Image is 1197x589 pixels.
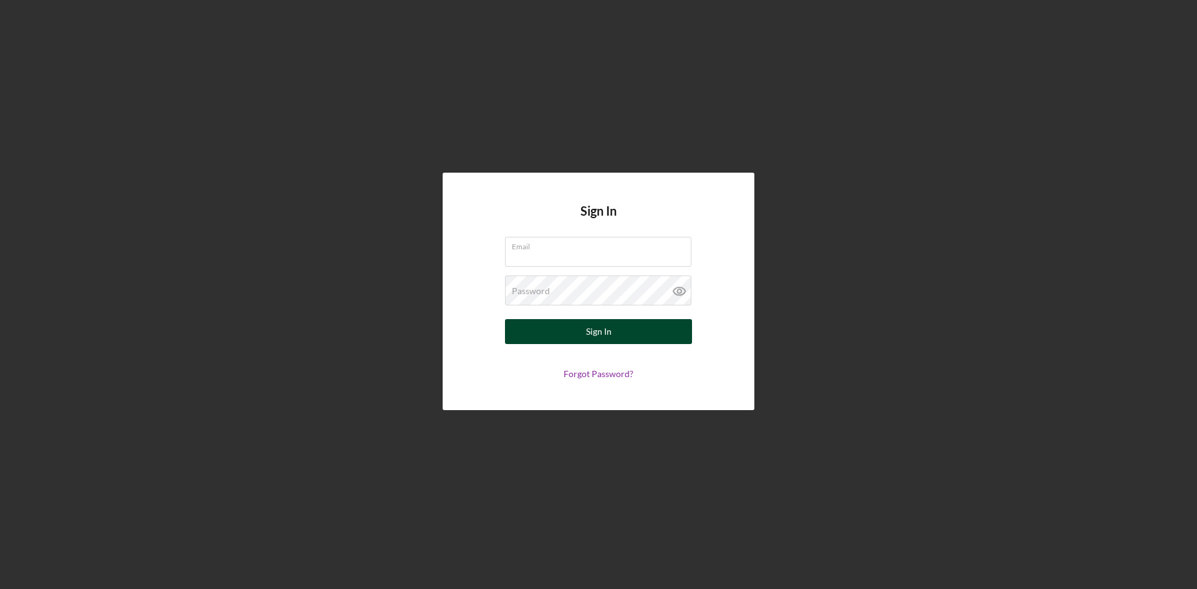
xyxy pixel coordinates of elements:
[580,204,617,237] h4: Sign In
[505,319,692,344] button: Sign In
[564,368,633,379] a: Forgot Password?
[512,286,550,296] label: Password
[586,319,612,344] div: Sign In
[512,237,691,251] label: Email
